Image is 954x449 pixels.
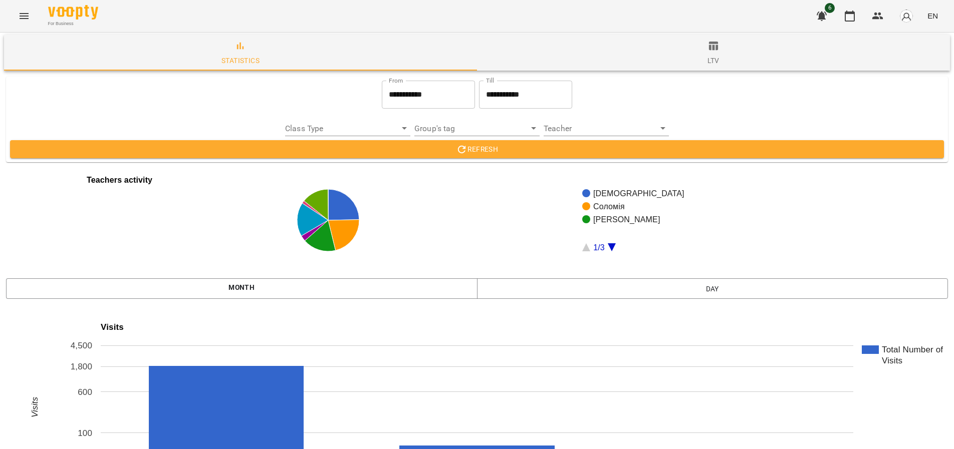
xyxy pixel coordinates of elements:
text: 4,500 [71,341,92,351]
text: Visits [882,356,902,366]
span: For Business [48,21,98,27]
text: Total Number of [882,345,943,355]
button: Month [6,278,478,299]
text: [DEMOGRAPHIC_DATA] [593,189,684,198]
text: Visits [30,397,40,418]
text: 600 [78,387,92,397]
label: Month [228,281,255,293]
span: 6 [825,3,835,13]
div: statistics [221,55,260,67]
span: EN [927,11,938,21]
img: avatar_s.png [899,9,913,23]
text: [PERSON_NAME] [593,215,660,224]
div: ltv [707,55,719,67]
span: Day [485,283,940,295]
img: Voopty Logo [48,5,98,20]
text: Teachers activity [87,176,152,184]
button: Day [477,278,948,299]
span: Refresh [18,143,936,155]
button: Menu [12,4,36,28]
text: Visits [101,323,124,332]
text: 100 [78,428,92,438]
text: 1,800 [71,362,92,372]
text: 1/3 [593,243,605,252]
svg: A chart. [6,170,948,270]
button: EN [923,7,942,25]
text: Соломія [593,202,625,211]
button: Refresh [10,140,944,158]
